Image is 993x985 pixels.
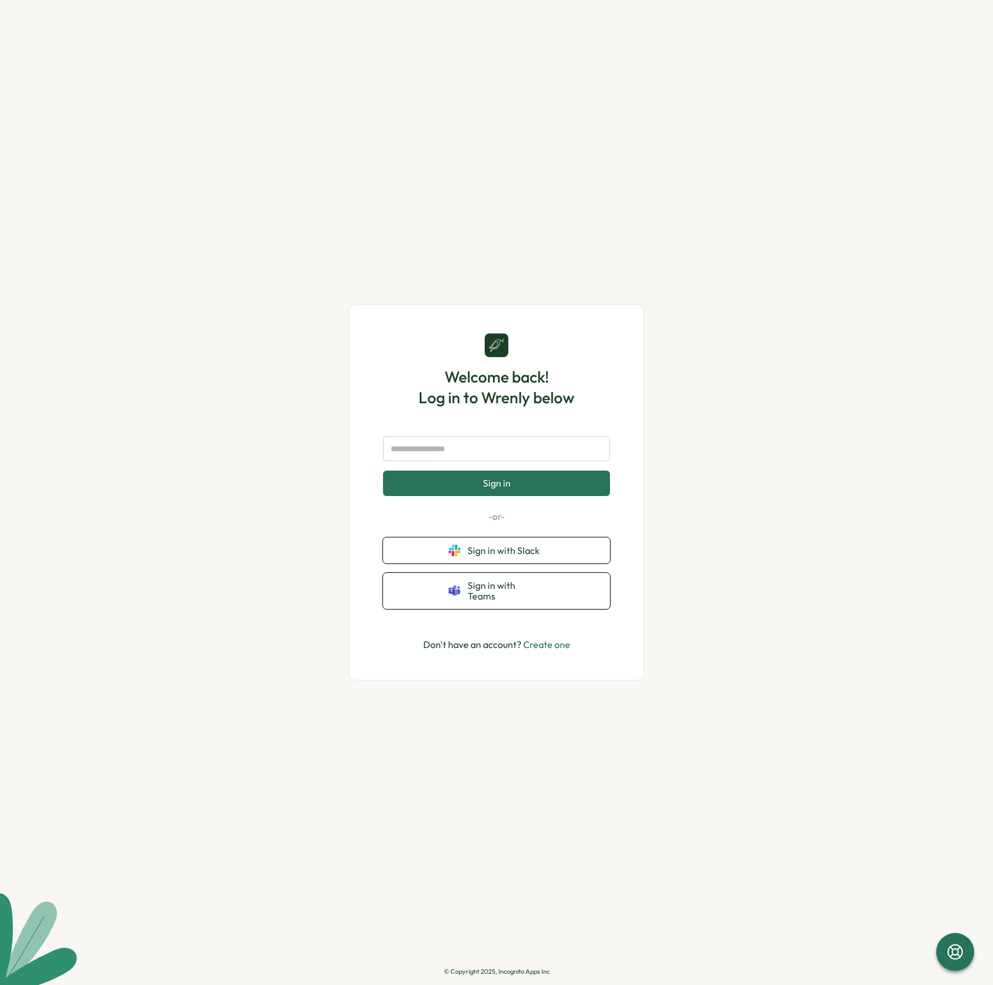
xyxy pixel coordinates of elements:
span: Sign in [483,478,511,488]
span: Sign in with Slack [468,545,544,556]
a: Create one [523,639,570,650]
p: Don't have an account? [423,637,570,652]
span: Sign in with Teams [468,580,544,602]
p: © Copyright 2025, Incognito Apps Inc [444,968,550,976]
h1: Welcome back! Log in to Wrenly below [418,367,575,408]
button: Sign in [383,471,610,495]
button: Sign in with Teams [383,573,610,609]
p: -or- [383,510,610,523]
button: Sign in with Slack [383,537,610,563]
